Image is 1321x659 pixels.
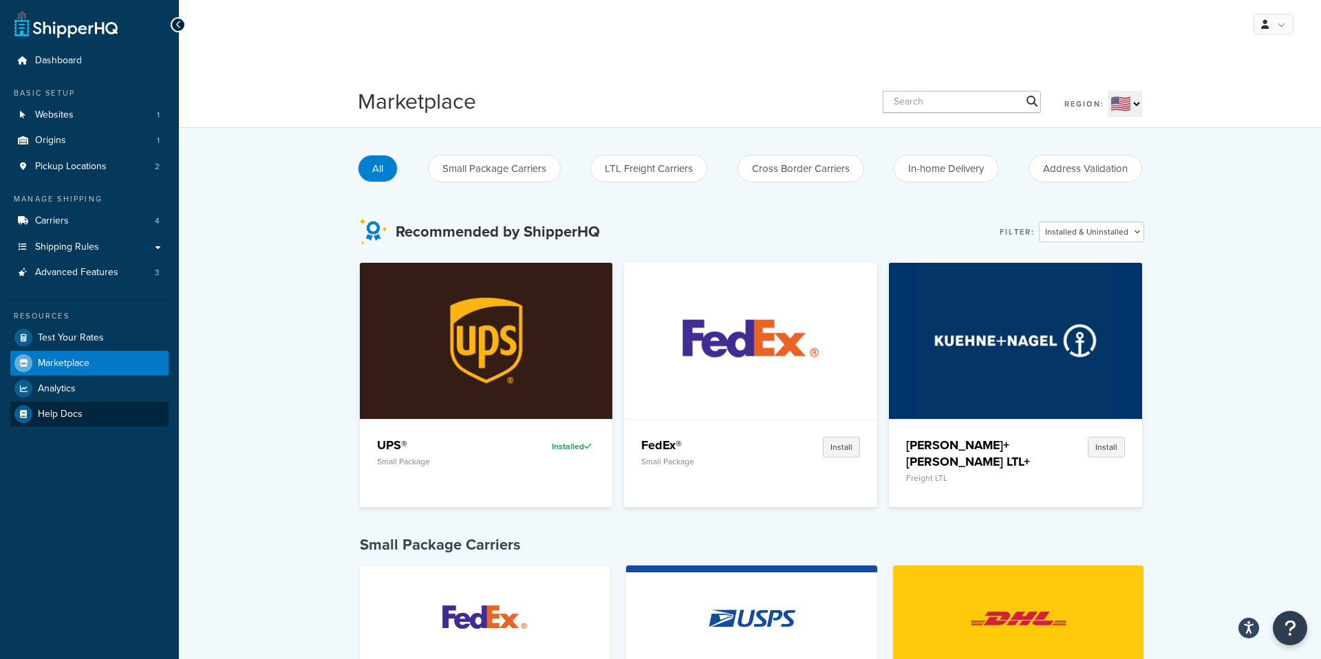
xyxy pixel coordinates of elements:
img: UPS® [389,263,583,418]
label: Region: [1064,94,1104,114]
li: Websites [10,102,169,128]
a: Advanced Features3 [10,260,169,285]
button: In-home Delivery [894,155,998,182]
span: Analytics [38,383,76,395]
span: Pickup Locations [35,161,107,173]
span: Advanced Features [35,267,118,279]
a: Dashboard [10,48,169,74]
h4: [PERSON_NAME]+[PERSON_NAME] LTL+ [906,437,1037,470]
p: Small Package [641,457,772,466]
span: 2 [155,161,160,173]
p: Freight LTL [906,473,1037,483]
a: Help Docs [10,402,169,426]
li: Carriers [10,208,169,234]
span: Marketplace [38,358,89,369]
a: Websites1 [10,102,169,128]
a: Marketplace [10,351,169,376]
button: Install [823,437,860,457]
button: Open Resource Center [1273,611,1307,645]
span: Help Docs [38,409,83,420]
div: Manage Shipping [10,193,169,205]
span: Shipping Rules [35,241,99,253]
span: 3 [155,267,160,279]
button: Small Package Carriers [428,155,561,182]
span: Origins [35,135,66,147]
div: Basic Setup [10,87,169,99]
button: All [358,155,398,182]
h1: Marketplace [358,86,476,117]
h4: Small Package Carriers [360,534,1144,555]
span: Dashboard [35,55,82,67]
li: Origins [10,128,169,153]
a: Carriers4 [10,208,169,234]
a: Shipping Rules [10,235,169,260]
p: Small Package [377,457,508,466]
a: Test Your Rates [10,325,169,350]
span: Carriers [35,215,69,227]
span: 4 [155,215,160,227]
button: Install [1088,437,1125,457]
li: Pickup Locations [10,154,169,180]
img: Kuehne+Nagel LTL+ [919,263,1113,418]
a: Origins1 [10,128,169,153]
li: Advanced Features [10,260,169,285]
a: Kuehne+Nagel LTL+[PERSON_NAME]+[PERSON_NAME] LTL+Freight LTLInstall [889,263,1142,507]
h3: Recommended by ShipperHQ [396,224,600,240]
div: Installed [517,437,595,456]
a: FedEx®FedEx®Small PackageInstall [624,263,877,507]
h4: FedEx® [641,437,772,453]
button: LTL Freight Carriers [590,155,707,182]
input: Search [883,91,1041,113]
a: UPS®UPS®Small PackageInstalled [360,263,613,507]
div: Resources [10,310,169,322]
span: 1 [157,109,160,121]
img: FedEx® [654,263,848,418]
button: Cross Border Carriers [738,155,864,182]
span: Test Your Rates [38,332,104,344]
a: Pickup Locations2 [10,154,169,180]
h4: UPS® [377,437,508,453]
span: Websites [35,109,74,121]
a: Analytics [10,376,169,401]
label: Filter: [1000,222,1035,241]
span: 1 [157,135,160,147]
button: Address Validation [1029,155,1142,182]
